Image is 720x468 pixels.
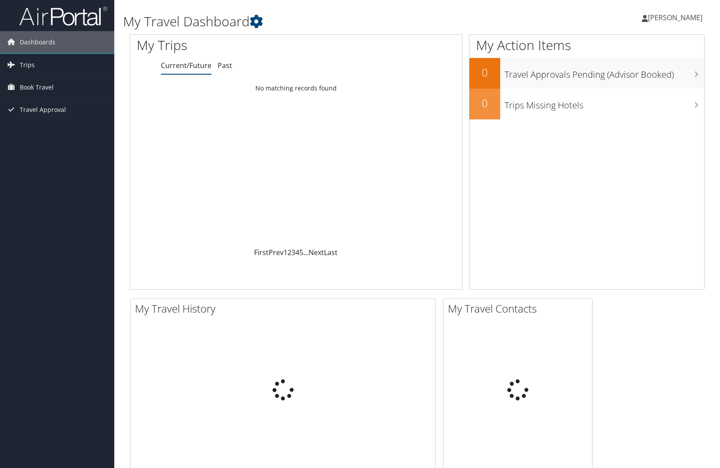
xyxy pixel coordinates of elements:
[469,65,500,80] h2: 0
[20,99,66,121] span: Travel Approval
[254,248,269,257] a: First
[648,13,702,22] span: [PERSON_NAME]
[291,248,295,257] a: 3
[161,61,211,70] a: Current/Future
[130,80,462,96] td: No matching records found
[284,248,287,257] a: 1
[505,95,704,112] h3: Trips Missing Hotels
[309,248,324,257] a: Next
[218,61,232,70] a: Past
[19,6,107,26] img: airportal-logo.png
[20,31,55,53] span: Dashboards
[469,58,704,89] a: 0Travel Approvals Pending (Advisor Booked)
[448,301,592,316] h2: My Travel Contacts
[135,301,435,316] h2: My Travel History
[642,4,711,31] a: [PERSON_NAME]
[469,89,704,119] a: 0Trips Missing Hotels
[324,248,338,257] a: Last
[505,64,704,81] h3: Travel Approvals Pending (Advisor Booked)
[287,248,291,257] a: 2
[123,12,515,31] h1: My Travel Dashboard
[299,248,303,257] a: 5
[469,36,704,54] h1: My Action Items
[20,76,54,98] span: Book Travel
[469,96,500,111] h2: 0
[295,248,299,257] a: 4
[137,36,317,54] h1: My Trips
[20,54,35,76] span: Trips
[303,248,309,257] span: …
[269,248,284,257] a: Prev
